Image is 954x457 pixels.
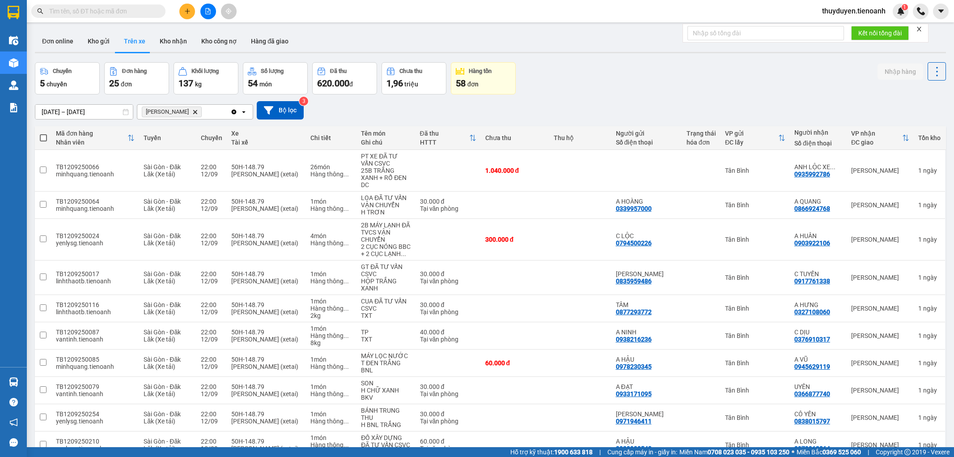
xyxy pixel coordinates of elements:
[56,139,127,146] div: Nhân viên
[201,163,222,171] div: 22:00
[616,410,678,418] div: C PHƯƠNG
[9,81,18,90] img: warehouse-icon
[201,134,222,141] div: Chuyến
[794,171,830,178] div: 0935992786
[361,243,411,257] div: 2 CỤC NÓNG BBC + 2 CỤC LẠNH BBC
[794,301,842,308] div: A HƯNG
[231,308,301,316] div: [PERSON_NAME] (xetai)
[299,97,308,106] sup: 3
[56,383,135,390] div: TB1209250079
[40,78,45,89] span: 5
[361,153,411,167] div: PT XE ĐÃ TƯ VẤN CSVC
[248,78,258,89] span: 54
[456,78,466,89] span: 58
[9,58,18,68] img: warehouse-icon
[420,418,476,425] div: Tại văn phòng
[401,250,406,257] span: ...
[312,62,377,94] button: Đã thu620.000đ
[420,308,476,316] div: Tại văn phòng
[310,383,352,390] div: 1 món
[361,312,411,319] div: TXT
[794,198,842,205] div: A QUANG
[815,5,893,17] span: thuyduyen.tienoanh
[231,130,301,137] div: Xe
[918,236,941,243] div: 1
[725,139,778,146] div: ĐC lấy
[794,140,842,147] div: Số điện thoại
[144,270,181,285] span: Sài Gòn - Đăk Lăk (Xe tải)
[851,236,909,243] div: [PERSON_NAME]
[8,6,19,19] img: logo-vxr
[56,301,135,308] div: TB1209250116
[918,134,941,141] div: Tồn kho
[361,130,411,137] div: Tên món
[937,7,945,15] span: caret-down
[794,336,830,343] div: 0376910317
[687,139,716,146] div: hóa đơn
[851,201,909,209] div: [PERSON_NAME]
[201,239,222,247] div: 12/09
[616,308,652,316] div: 0877293772
[878,64,923,80] button: Nhập hàng
[918,305,941,312] div: 1
[420,390,476,397] div: Tại văn phòng
[9,36,18,45] img: warehouse-icon
[56,418,135,425] div: yenlysg.tienoanh
[361,329,411,336] div: TP
[902,4,908,10] sup: 1
[382,62,446,94] button: Chưa thu1,96 triệu
[310,363,352,370] div: Hàng thông thường
[361,336,411,343] div: TXT
[194,30,244,52] button: Kho công nợ
[231,163,301,171] div: 50H-148.79
[261,68,284,74] div: Số lượng
[858,28,902,38] span: Kết nối tổng đài
[794,163,842,171] div: ANH LỘC XE ĐẠP
[81,30,117,52] button: Kho gửi
[310,410,352,418] div: 1 món
[420,329,476,336] div: 40.000 đ
[243,62,308,94] button: Số lượng54món
[231,418,301,425] div: [PERSON_NAME] (xetai)
[923,274,937,281] span: ngày
[310,171,352,178] div: Hàng thông thường
[721,126,790,150] th: Toggle SortBy
[310,163,352,171] div: 26 món
[923,359,937,367] span: ngày
[240,108,247,115] svg: open
[56,130,127,137] div: Mã đơn hàng
[361,359,411,374] div: T ĐEN TRẮNG BNL
[420,130,469,137] div: Đã thu
[851,167,909,174] div: [PERSON_NAME]
[201,301,222,308] div: 22:00
[794,390,830,397] div: 0366877740
[616,139,678,146] div: Số điện thoại
[51,126,139,150] th: Toggle SortBy
[725,274,785,281] div: Tân Bình
[616,278,652,285] div: 0835959486
[231,383,301,390] div: 50H-148.79
[349,81,353,88] span: đ
[144,232,181,247] span: Sài Gòn - Đăk Lăk (Xe tải)
[469,68,492,74] div: Hàng tồn
[725,332,785,339] div: Tân Bình
[616,130,678,137] div: Người gửi
[616,383,678,390] div: A ĐẠT
[343,390,349,397] span: ...
[231,198,301,205] div: 50H-148.79
[725,305,785,312] div: Tân Bình
[310,270,352,278] div: 1 món
[146,108,189,115] span: Cư Kuin
[903,4,906,10] span: 1
[361,278,411,292] div: HỘP TRẮNG XANH
[310,134,352,141] div: Chi tiết
[201,171,222,178] div: 12/09
[310,312,352,319] div: 2 kg
[923,201,937,209] span: ngày
[420,205,476,212] div: Tại văn phòng
[794,270,842,278] div: C TUYẾN
[56,270,135,278] div: TB1209250017
[231,205,301,212] div: [PERSON_NAME] (xetai)
[851,139,902,146] div: ĐC giao
[420,270,476,278] div: 30.000 đ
